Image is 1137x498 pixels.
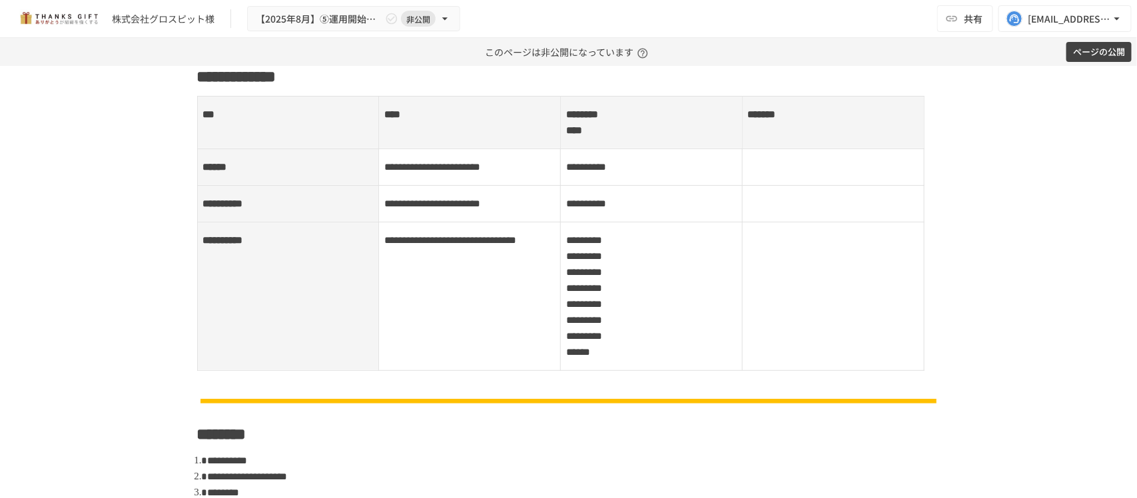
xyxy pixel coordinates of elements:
[112,12,214,26] div: 株式会社グロスピット様
[256,11,382,27] span: 【2025年8月】⑤運用開始後2回目振り返りMTG
[964,11,982,26] span: 共有
[937,5,993,32] button: 共有
[1028,11,1110,27] div: [EMAIL_ADDRESS][DOMAIN_NAME]
[401,12,436,26] span: 非公開
[197,397,941,405] img: BA3KkHZEZkRLrPu31uZs8ti8JbsXTwa8efzGbruo7k9
[16,8,101,29] img: mMP1OxWUAhQbsRWCurg7vIHe5HqDpP7qZo7fRoNLXQh
[998,5,1132,32] button: [EMAIL_ADDRESS][DOMAIN_NAME]
[485,38,652,66] p: このページは非公開になっています
[1066,42,1132,63] button: ページの公開
[247,6,460,32] button: 【2025年8月】⑤運用開始後2回目振り返りMTG非公開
